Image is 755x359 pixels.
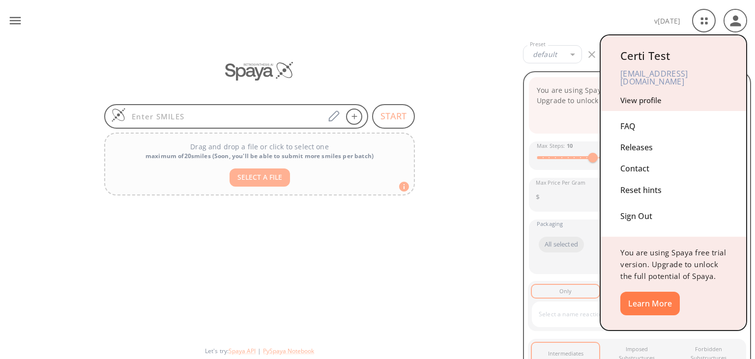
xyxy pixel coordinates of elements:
div: Sign Out [620,201,726,227]
a: View profile [620,95,662,105]
div: FAQ [620,116,726,137]
div: Releases [620,137,726,158]
div: Reset hints [620,180,726,201]
span: You are using Spaya free trial version. Upgrade to unlock the full potential of Spaya. [620,248,726,281]
button: Learn More [620,292,680,315]
div: Contact [620,158,726,179]
div: Certi Test [620,50,726,61]
div: [EMAIL_ADDRESS][DOMAIN_NAME] [620,61,726,94]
